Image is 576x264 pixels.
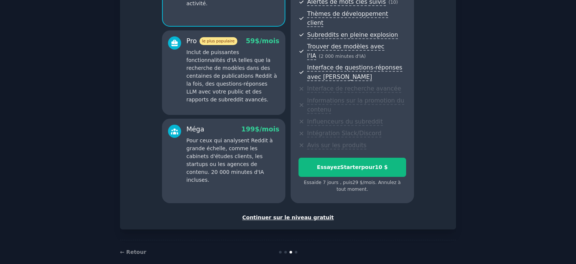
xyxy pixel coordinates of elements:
[259,37,279,45] font: /mois
[336,180,400,192] font: . Annulez à tout moment.
[202,39,235,43] font: le plus populaire
[186,125,204,133] font: Méga
[375,164,388,170] font: 10 $
[317,164,340,170] font: Essayez
[316,180,352,185] font: de 7 jours , puis
[307,10,388,27] font: Thèmes de développement client
[319,54,321,59] font: (
[186,137,273,183] font: Pour ceux qui analysent Reddit à grande échelle, comme les cabinets d'études clients, les startup...
[307,43,384,59] font: Trouver des modèles avec l'IA
[340,164,361,170] font: Starter
[364,54,366,59] font: )
[307,31,398,38] font: Subreddits en pleine explosion
[307,118,383,125] font: Influenceurs du subreddit
[307,64,402,80] font: Interface de questions-réponses avec [PERSON_NAME]
[259,125,279,133] font: /mois
[361,164,375,170] font: pour
[186,49,277,103] font: Inclut de puissantes fonctionnalités d'IA telles que la recherche de modèles dans des centaines d...
[255,37,259,45] font: $
[186,37,197,45] font: Pro
[363,180,375,185] font: /mois
[246,37,255,45] font: 59
[307,97,404,113] font: Informations sur la promotion du contenu
[120,249,146,255] a: ← Retour
[242,214,334,220] font: Continuer sur le niveau gratuit
[352,180,363,185] font: 29 $
[255,125,259,133] font: $
[304,180,315,185] font: Essai
[321,54,364,59] font: 2 000 minutes d'IA
[307,130,381,137] font: Intégration Slack/Discord
[241,125,255,133] font: 199
[307,85,401,92] font: Interface de recherche avancée
[307,142,366,149] font: Avis sur les produits
[298,158,406,177] button: EssayezStarterpour10 $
